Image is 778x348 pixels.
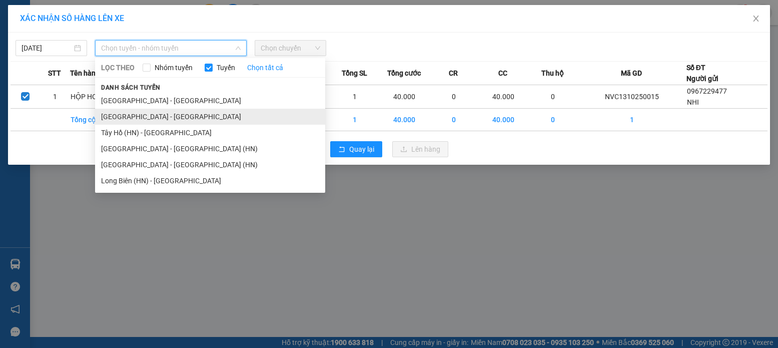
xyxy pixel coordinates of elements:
span: rollback [338,146,345,154]
td: 1 [577,109,686,131]
td: 0 [429,85,479,109]
span: Tổng SL [342,68,367,79]
span: STT [48,68,61,79]
div: Số ĐT Người gửi [686,62,718,84]
span: LỌC THEO [101,62,135,73]
td: Tổng cộng [70,109,120,131]
a: Chọn tất cả [247,62,283,73]
td: 0 [528,109,577,131]
input: 13/10/2025 [22,43,72,54]
strong: : [DOMAIN_NAME] [93,52,182,61]
span: Quay lại [349,144,374,155]
button: uploadLên hàng [392,141,448,157]
strong: Hotline : 0889 23 23 23 [105,42,170,50]
td: 1 [330,109,380,131]
td: 1 [330,85,380,109]
span: Nhóm tuyến [151,62,197,73]
span: NHI [687,98,699,106]
strong: CÔNG TY TNHH VĨNH QUANG [70,17,206,28]
li: [GEOGRAPHIC_DATA] - [GEOGRAPHIC_DATA] [95,93,325,109]
button: rollbackQuay lại [330,141,382,157]
td: 0 [429,109,479,131]
li: [GEOGRAPHIC_DATA] - [GEOGRAPHIC_DATA] (HN) [95,157,325,173]
strong: PHIẾU GỬI HÀNG [97,30,178,40]
span: Tên hàng [70,68,100,79]
span: Chọn chuyến [261,41,320,56]
span: Tuyến [213,62,239,73]
td: 40.000 [478,109,528,131]
li: Tây Hồ (HN) - [GEOGRAPHIC_DATA] [95,125,325,141]
td: 1 [40,85,70,109]
span: Danh sách tuyến [95,83,167,92]
li: Long Biên (HN) - [GEOGRAPHIC_DATA] [95,173,325,189]
td: 40.000 [380,85,429,109]
span: Tổng cước [387,68,421,79]
td: NVC1310250015 [577,85,686,109]
span: close [752,15,760,23]
span: Chọn tuyến - nhóm tuyến [101,41,241,56]
span: CR [449,68,458,79]
span: XÁC NHẬN SỐ HÀNG LÊN XE [20,14,124,23]
li: [GEOGRAPHIC_DATA] - [GEOGRAPHIC_DATA] [95,109,325,125]
button: Close [742,5,770,33]
span: Website [93,53,117,61]
li: [GEOGRAPHIC_DATA] - [GEOGRAPHIC_DATA] (HN) [95,141,325,157]
td: 40.000 [380,109,429,131]
td: 0 [528,85,577,109]
img: logo [9,16,56,63]
span: Thu hộ [541,68,564,79]
td: 40.000 [478,85,528,109]
span: down [235,45,241,51]
span: Mã GD [621,68,642,79]
span: 0967229477 [687,87,727,95]
span: CC [498,68,507,79]
td: HỘP HOA [70,85,120,109]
